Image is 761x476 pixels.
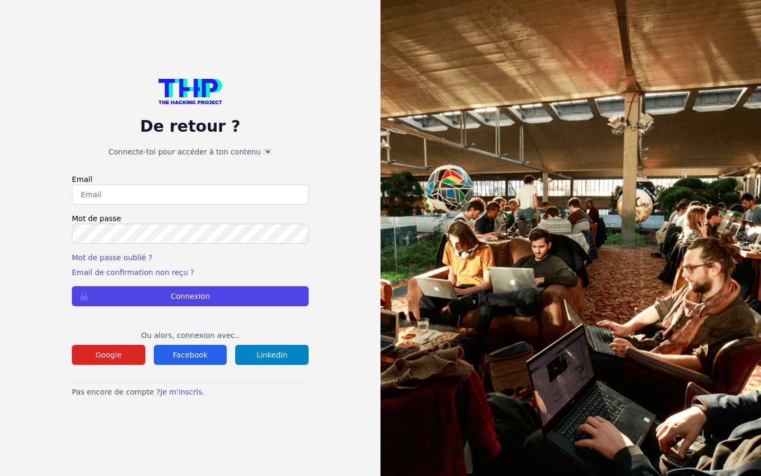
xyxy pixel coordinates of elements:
label: Email [72,174,309,185]
p: De retour ? [72,117,309,136]
button: Google [72,345,145,365]
p: Ou alors, connexion avec.. [72,330,309,341]
input: Email [72,185,309,205]
img: logo [159,79,222,104]
a: Mot de passe oublié ? [72,253,152,262]
button: Facebook [154,345,227,365]
label: Mot de passe [72,213,309,224]
a: Je m'inscris. [160,388,205,396]
button: Linkedin [235,345,309,365]
button: Connexion [72,286,309,306]
h1: Connecte-toi pour accéder à ton contenu 💌 [72,147,309,157]
a: Email de confirmation non reçu ? [72,268,194,277]
p: Pas encore de compte ? [72,387,309,397]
